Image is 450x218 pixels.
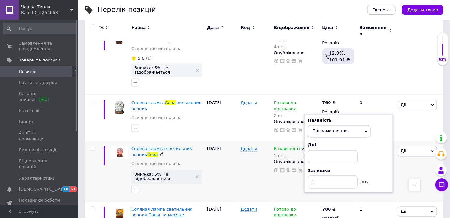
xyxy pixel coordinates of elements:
span: % [99,24,104,30]
span: Чашка Тепла [21,4,70,10]
span: Додати [241,146,257,152]
span: Знижка: 5% Не відображається [134,66,192,74]
span: Замовлення та повідомлення [19,40,60,52]
div: Залишки [308,168,389,174]
span: В наявності [274,146,300,153]
div: Перелік позицій [98,7,156,13]
div: Роздріб [322,109,354,115]
button: Чат з покупцем [435,178,448,191]
div: [DATE] [205,26,239,95]
span: Позиції [19,69,35,75]
b: 760 [322,100,331,105]
span: 5.0 [138,56,145,61]
div: [DATE] [205,95,239,141]
div: Опубліковано [274,159,319,165]
span: Показники роботи компанії [19,198,60,209]
span: Додати товар [407,7,438,12]
span: 61 [69,186,77,192]
span: Ціна [322,24,333,30]
span: Сезонні знижки [19,91,60,102]
b: 780 [322,207,331,212]
span: Під замовлення [313,129,348,134]
span: Солевая лампа светильник ночник [131,146,192,157]
span: Сова [147,152,158,157]
a: Освещение интерьера [131,161,182,167]
span: 12.9%, 101.91 ₴ [329,50,350,62]
a: Освещение интерьера [131,115,182,121]
div: Опубліковано [274,50,319,56]
div: ₴ [322,207,336,212]
div: Опубліковано [274,119,319,125]
span: Імпорт [19,119,34,125]
span: Назва [131,24,146,30]
span: Знижка: 5% Не відображається [134,172,192,181]
div: 4 шт. [274,44,319,49]
span: Відновлення позицій [19,158,60,170]
a: Солевая лампа светильник ночникСова [131,146,192,157]
span: Видалені позиції [19,147,56,153]
span: Готово до відправки [274,100,297,113]
div: 1 шт. [274,154,306,158]
span: Дата [207,24,219,30]
div: 0 [356,95,396,141]
img: Солевая лампа Сова светильник ночник [111,100,128,115]
span: Додати [241,207,257,212]
a: Соляная лампа светильник ночник Совы на месяце [131,207,192,218]
span: Експорт [373,7,391,12]
span: Акції та промокоди [19,130,60,142]
span: светильник ночник [131,100,202,111]
span: Групи та добірки [19,80,57,86]
input: Пошук [3,23,77,34]
span: Характеристики [19,175,56,181]
span: Дії [401,102,406,107]
a: Освещение интерьера [131,46,182,52]
a: Солевая лампаСовасветильник ночник [131,100,202,111]
div: 3 [356,26,396,95]
span: Відображення [274,24,310,30]
div: 2 шт. [274,114,319,118]
div: шт. [358,176,371,185]
div: Дні [308,143,389,148]
span: Солевая лампа [131,100,165,105]
span: 10 [62,186,69,192]
div: Роздріб [322,40,354,46]
span: Код [241,24,250,30]
div: Наявність [308,118,389,124]
span: Додати [241,100,257,105]
button: Експорт [367,5,396,15]
div: [DATE] [205,141,239,202]
span: Дії [401,149,406,154]
button: Додати товар [402,5,443,15]
span: [DEMOGRAPHIC_DATA] [19,186,67,192]
span: Категорії [19,108,39,114]
span: Дії [401,209,406,214]
img: Солевая лампа светильник ночник Сова [111,146,128,159]
span: Товари та послуги [19,57,60,63]
div: 62% [438,57,448,62]
span: Сова [165,100,176,105]
div: Ваш ID: 3254668 [21,10,78,16]
span: (1) [146,56,152,61]
div: ₴ [322,100,336,106]
span: Замовлення [360,24,388,36]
